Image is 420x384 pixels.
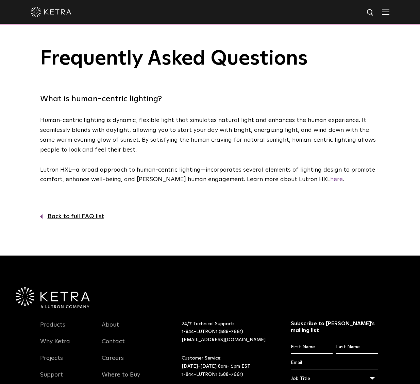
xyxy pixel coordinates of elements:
p: 24/7 Technical Support: [182,320,274,344]
input: Last Name [336,341,378,354]
h1: Frequently Asked Questions [40,48,380,82]
a: Products [40,321,65,337]
a: Contact [102,338,125,353]
h4: What is human-centric lighting? [40,92,380,105]
a: Why Ketra [40,338,70,353]
input: Email [291,356,378,369]
p: Lutron HXL—a broad approach to human-centric lighting—incorporates several elements of lighting d... [40,165,377,185]
input: First Name [291,341,333,354]
a: Careers [102,354,124,370]
a: Back to full FAQ list [40,212,380,222]
a: 1-844-LUTRON1 (588-7661) [182,329,243,334]
img: Ketra-aLutronCo_White_RGB [16,287,90,308]
p: Customer Service: [DATE]-[DATE] 8am- 5pm EST [182,354,274,379]
img: search icon [366,8,375,17]
img: Hamburger%20Nav.svg [382,8,389,15]
h3: Subscribe to [PERSON_NAME]’s mailing list [291,320,378,334]
a: [EMAIL_ADDRESS][DOMAIN_NAME] [182,337,266,342]
img: ketra-logo-2019-white [31,7,71,17]
a: Projects [40,354,63,370]
a: About [102,321,119,337]
p: Human-centric lighting is dynamic, flexible light that simulates natural light and enhances the h... [40,116,377,155]
a: here [330,176,343,182]
a: 1-844-LUTRON1 (588-7661) [182,372,243,377]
